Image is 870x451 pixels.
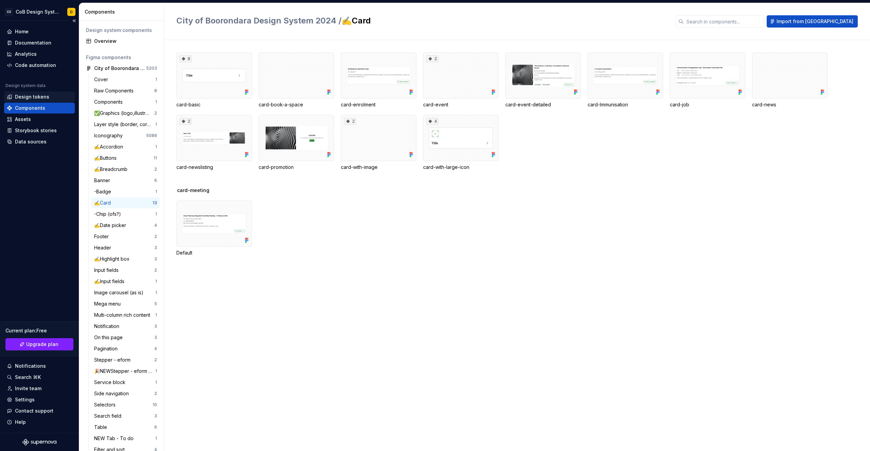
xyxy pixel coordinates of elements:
[4,136,75,147] a: Data sources
[259,52,334,108] div: card-book-a-space
[154,88,157,93] div: 8
[94,188,114,195] div: -Badge
[94,345,120,352] div: Pagination
[91,231,160,242] a: Footer2
[94,289,146,296] div: Image carousel (as is)
[154,234,157,239] div: 2
[155,144,157,150] div: 1
[752,101,828,108] div: card-news
[15,138,47,145] div: Data sources
[91,242,160,253] a: Header3
[94,166,130,173] div: ✍️Breadcrumb
[15,51,37,57] div: Analytics
[15,28,29,35] div: Home
[4,394,75,405] a: Settings
[91,354,160,365] a: Stepper - eform2
[154,391,157,396] div: 2
[1,4,77,19] button: COCoB Design SystemD
[94,368,156,375] div: 🎉NEWStepper - eform - to move to eform pattern library
[22,439,56,446] svg: Supernova Logo
[91,366,160,377] a: 🎉NEWStepper - eform - to move to eform pattern library1
[154,424,157,430] div: 6
[146,133,157,138] div: 5089
[94,177,113,184] div: Banner
[155,436,157,441] div: 1
[154,357,157,363] div: 2
[154,245,157,250] div: 3
[4,60,75,71] a: Code automation
[94,38,157,45] div: Overview
[154,110,157,116] div: 2
[94,244,114,251] div: Header
[154,267,157,273] div: 2
[91,276,160,287] a: ✍️Input fields1
[91,220,160,231] a: ✍️Date picker4
[155,99,157,105] div: 1
[91,332,160,343] a: On this page3
[94,278,127,285] div: ✍️Input fields
[154,256,157,262] div: 3
[4,91,75,102] a: Design tokens
[91,209,160,220] a: -Chip (ofs?)1
[176,52,252,108] div: 8card-basic
[85,8,161,15] div: Components
[4,103,75,114] a: Components
[91,265,160,276] a: Input fields2
[94,401,118,408] div: Selectors
[91,411,160,421] a: Search field3
[259,115,334,171] div: card-promotion
[344,118,356,125] div: 2
[423,52,499,108] div: 2card-event
[155,312,157,318] div: 1
[91,422,160,433] a: Table6
[4,417,75,428] button: Help
[91,343,160,354] a: Pagination4
[83,63,160,74] a: City of Boorondara Design System 20245203
[91,153,160,163] a: ✍️Buttons11
[155,211,157,217] div: 1
[91,399,160,410] a: Selectors10
[154,155,157,161] div: 11
[94,200,114,206] div: ✍️Card
[154,324,157,329] div: 3
[179,55,192,62] div: 8
[94,312,153,318] div: Multi-column rich content
[4,405,75,416] button: Contact support
[4,383,75,394] a: Invite team
[5,327,73,334] div: Current plan : Free
[155,290,157,295] div: 1
[588,101,663,108] div: card-Immunisation
[15,105,45,111] div: Components
[154,223,157,228] div: 4
[177,187,209,194] span: card-meeting
[91,197,160,208] a: ✍️Card13
[91,74,160,85] a: Cover1
[94,267,121,274] div: Input fields
[341,115,416,171] div: 2card-with-image
[154,167,157,172] div: 2
[94,211,124,218] div: -Chip (ofs?)
[423,164,499,171] div: card-with-large-icon
[15,385,41,392] div: Invite team
[4,26,75,37] a: Home
[91,298,160,309] a: Mega menu5
[91,119,160,130] a: Layer style (border, corner radius, elevation))1
[94,65,145,72] div: City of Boorondara Design System 2024
[94,256,132,262] div: ✍️Highlight box
[777,18,853,25] span: Import from [GEOGRAPHIC_DATA]
[91,85,160,96] a: Raw Components8
[341,101,416,108] div: card-enrolment
[752,52,828,108] div: card-news
[94,233,111,240] div: Footer
[15,116,31,123] div: Assets
[155,122,157,127] div: 1
[94,357,133,363] div: Stepper - eform
[154,346,157,351] div: 4
[670,101,745,108] div: card-job
[94,132,125,139] div: Iconography
[91,186,160,197] a: -Badge1
[179,118,192,125] div: 2
[15,62,56,69] div: Code automation
[94,87,136,94] div: Raw Components
[4,37,75,48] a: Documentation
